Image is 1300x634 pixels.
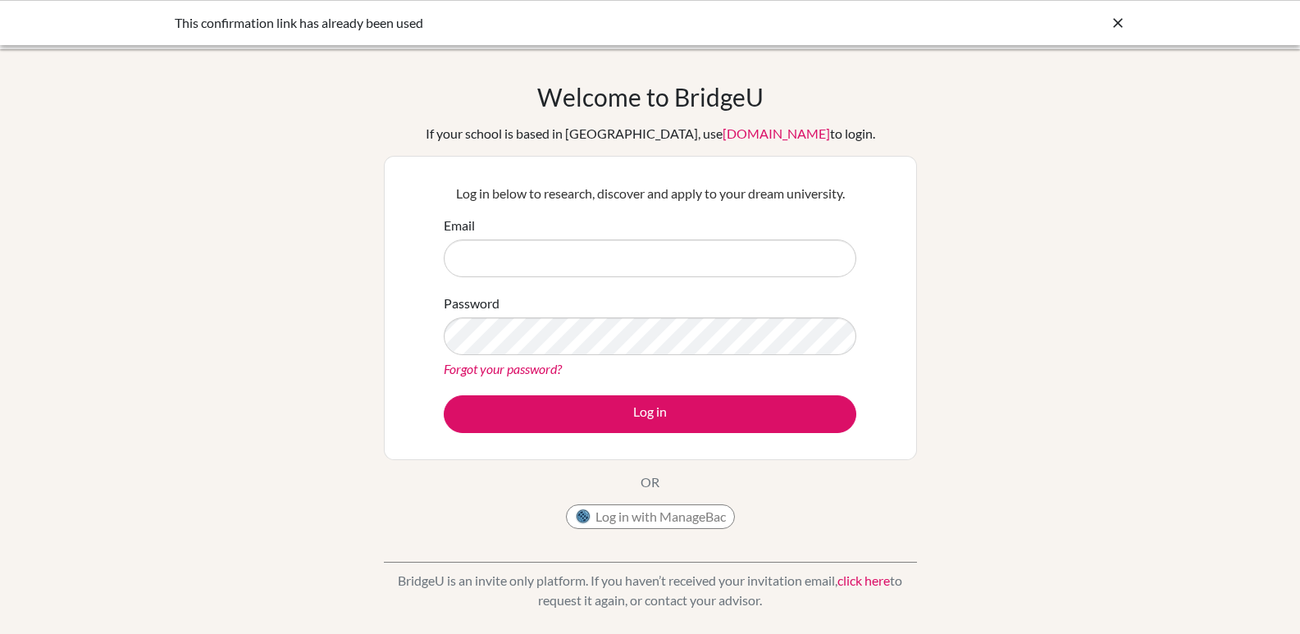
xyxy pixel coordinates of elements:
a: [DOMAIN_NAME] [723,125,830,141]
p: OR [641,472,659,492]
div: If your school is based in [GEOGRAPHIC_DATA], use to login. [426,124,875,144]
label: Email [444,216,475,235]
p: BridgeU is an invite only platform. If you haven’t received your invitation email, to request it ... [384,571,917,610]
button: Log in [444,395,856,433]
p: Log in below to research, discover and apply to your dream university. [444,184,856,203]
h1: Welcome to BridgeU [537,82,764,112]
label: Password [444,294,499,313]
button: Log in with ManageBac [566,504,735,529]
a: Forgot your password? [444,361,562,376]
a: click here [837,572,890,588]
div: This confirmation link has already been used [175,13,880,33]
